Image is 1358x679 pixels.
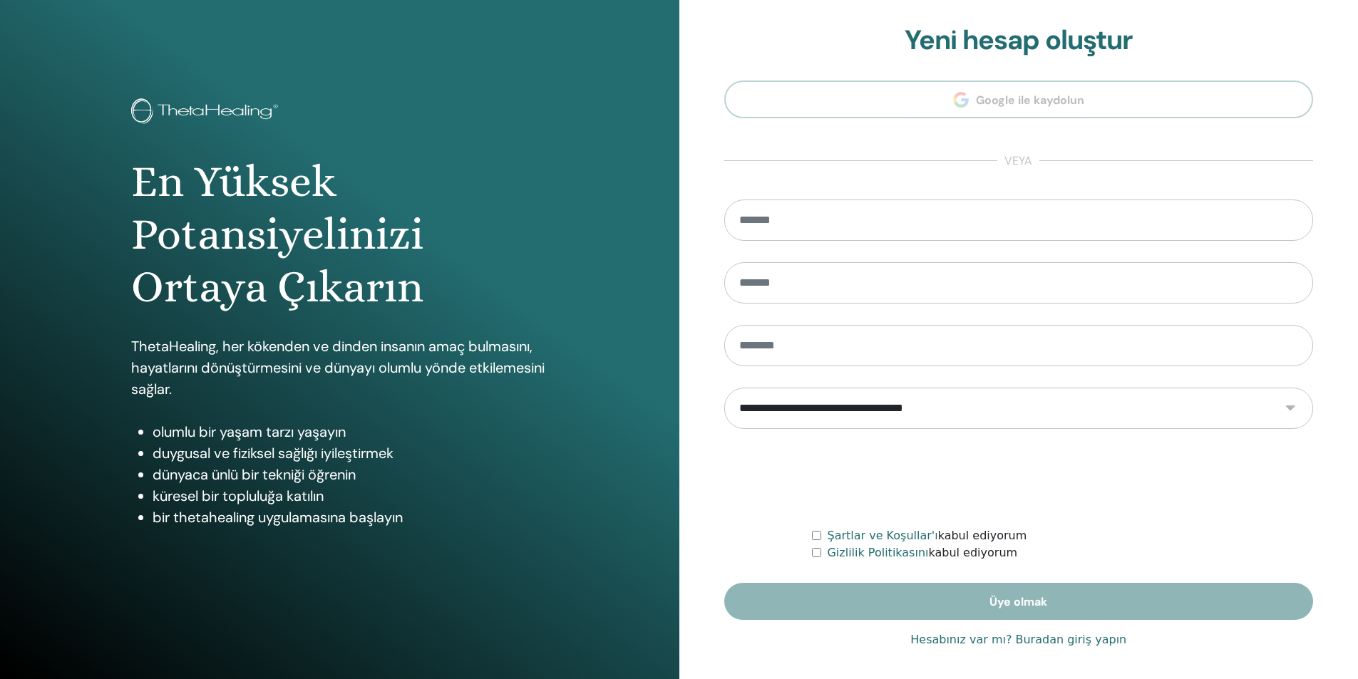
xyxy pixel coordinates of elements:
[910,450,1127,506] iframe: reCAPTCHA
[827,546,928,559] a: Gizlilik Politikasını
[827,529,937,542] a: Şartlar ve Koşullar'ı
[938,529,1027,542] font: kabul ediyorum
[153,465,356,484] font: dünyaca ünlü bir tekniği öğrenin
[910,631,1126,648] a: Hesabınız var mı? Buradan giriş yapın
[131,337,545,398] font: ThetaHealing, her kökenden ve dinden insanın amaç bulmasını, hayatlarını dönüştürmesini ve dünyay...
[131,156,423,313] font: En Yüksek Potansiyelinizi Ortaya Çıkarın
[1004,153,1032,168] font: veya
[153,487,324,505] font: küresel bir topluluğa katılın
[910,633,1126,646] font: Hesabınız var mı? Buradan giriş yapın
[153,423,346,441] font: olumlu bir yaşam tarzı yaşayın
[153,508,403,527] font: bir thetahealing uygulamasına başlayın
[928,546,1017,559] font: kabul ediyorum
[905,22,1133,58] font: Yeni hesap oluştur
[153,444,393,462] font: duygusal ve fiziksel sağlığı iyileştirmek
